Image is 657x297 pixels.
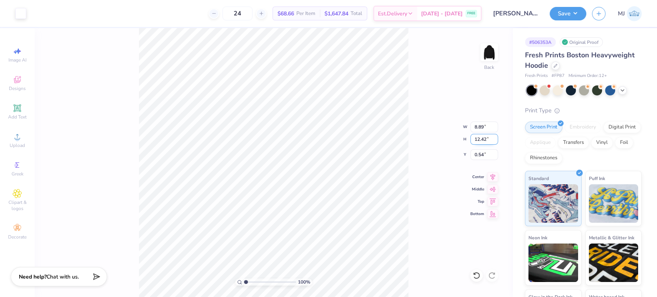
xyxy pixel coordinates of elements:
span: [DATE] - [DATE] [421,10,463,18]
span: # FP87 [552,73,565,79]
span: Designs [9,85,26,92]
div: Applique [525,137,556,148]
span: Standard [528,174,549,182]
div: Screen Print [525,122,562,133]
span: Total [351,10,362,18]
span: Est. Delivery [378,10,407,18]
img: Back [481,45,497,60]
span: Bottom [470,211,484,217]
span: $68.66 [278,10,294,18]
img: Mark Joshua Mullasgo [627,6,642,21]
strong: Need help? [19,273,47,280]
div: Embroidery [565,122,601,133]
div: Rhinestones [525,152,562,164]
img: Puff Ink [589,184,639,223]
span: Top [470,199,484,204]
span: $1,647.84 [324,10,348,18]
div: Back [484,64,494,71]
span: Greek [12,171,23,177]
input: – – [222,7,252,20]
span: Middle [470,187,484,192]
img: Metallic & Glitter Ink [589,244,639,282]
span: Metallic & Glitter Ink [589,234,634,242]
span: 100 % [298,279,310,285]
span: Puff Ink [589,174,605,182]
span: Fresh Prints Boston Heavyweight Hoodie [525,50,635,70]
div: # 506353A [525,37,556,47]
input: Untitled Design [487,6,544,21]
a: MJ [618,6,642,21]
div: Transfers [558,137,589,148]
span: Per Item [296,10,315,18]
span: Upload [10,142,25,148]
span: Fresh Prints [525,73,548,79]
span: Add Text [8,114,27,120]
img: Standard [528,184,578,223]
div: Print Type [525,106,642,115]
div: Foil [615,137,633,148]
div: Original Proof [560,37,603,47]
span: Neon Ink [528,234,547,242]
span: Minimum Order: 12 + [568,73,607,79]
span: FREE [467,11,475,16]
div: Vinyl [591,137,613,148]
span: Chat with us. [47,273,79,280]
img: Neon Ink [528,244,578,282]
span: Clipart & logos [4,199,31,212]
button: Save [550,7,586,20]
span: MJ [618,9,625,18]
div: Digital Print [604,122,641,133]
span: Decorate [8,234,27,240]
span: Image AI [8,57,27,63]
span: Center [470,174,484,180]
